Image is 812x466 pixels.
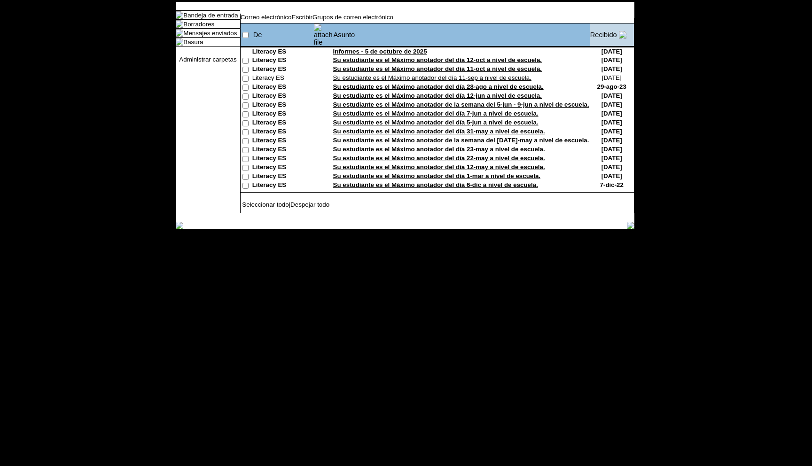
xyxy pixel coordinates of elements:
a: Su estudiante es el Máximo anotador del día 22-may a nivel de escuela. [333,155,545,162]
a: Su estudiante es el Máximo anotador del día 28-ago a nivel de escuela. [333,83,544,90]
td: Literacy ES [252,181,313,190]
a: Su estudiante es el Máximo anotador de la semana del 5-jun - 9-jun a nivel de escuela. [333,101,589,108]
td: Literacy ES [252,48,313,56]
a: Recibido [590,31,617,39]
td: Literacy ES [252,146,313,155]
a: Su estudiante es el Máximo anotador del día 11-oct a nivel de escuela. [333,65,542,72]
nobr: [DATE] [601,101,622,108]
nobr: [DATE] [601,110,622,117]
a: Su estudiante es el Máximo anotador del día 12-may a nivel de escuela. [333,163,545,171]
nobr: 7-dic-22 [600,181,624,188]
td: Literacy ES [252,155,313,163]
img: folder_icon.gif [176,38,183,46]
a: Escribir [292,14,312,21]
nobr: 29-ago-23 [597,83,626,90]
nobr: [DATE] [601,65,622,72]
img: arrow_down.gif [619,31,626,39]
a: Su estudiante es el Máximo anotador del día 31-may a nivel de escuela. [333,128,545,135]
nobr: [DATE] [601,137,622,144]
a: Administrar carpetas [179,56,236,63]
a: De [253,31,262,39]
a: Correo electrónico [241,14,292,21]
nobr: [DATE] [601,56,622,63]
a: Informes - 5 de octubre de 2025 [333,48,427,55]
td: Literacy ES [252,65,313,74]
td: | [241,201,359,208]
td: Literacy ES [252,172,313,181]
nobr: [DATE] [601,48,622,55]
a: Grupos de correo electrónico [312,14,393,21]
td: Literacy ES [252,83,313,92]
a: Despejar todo [290,201,329,208]
nobr: [DATE] [601,155,622,162]
img: attach file [314,23,333,46]
nobr: [DATE] [601,119,622,126]
nobr: [DATE] [601,163,622,171]
td: Literacy ES [252,101,313,110]
td: Literacy ES [252,128,313,137]
nobr: [DATE] [601,92,622,99]
a: Su estudiante es el Máximo anotador del día 6-dic a nivel de escuela. [333,181,538,188]
nobr: [DATE] [601,128,622,135]
td: Literacy ES [252,119,313,128]
td: Literacy ES [252,163,313,172]
img: folder_icon.gif [176,29,183,37]
nobr: [DATE] [602,74,622,81]
a: Su estudiante es el Máximo anotador del día 12-oct a nivel de escuela. [333,56,542,63]
a: Su estudiante es el Máximo anotador de la semana del [DATE]-may a nivel de escuela. [333,137,589,144]
a: Su estudiante es el Máximo anotador del día 7-jun a nivel de escuela. [333,110,539,117]
nobr: [DATE] [601,146,622,153]
img: table_footer_right.gif [627,222,634,229]
td: Literacy ES [252,74,313,83]
a: Mensajes enviados [183,30,237,37]
a: Su estudiante es el Máximo anotador del día 12-jun a nivel de escuela. [333,92,542,99]
td: Literacy ES [252,56,313,65]
a: Borradores [183,21,214,28]
img: folder_icon_pick.gif [176,11,183,19]
a: Basura [183,39,203,46]
img: table_footer_left.gif [176,222,183,229]
a: Su estudiante es el Máximo anotador del día 23-may a nivel de escuela. [333,146,545,153]
a: Seleccionar todo [242,201,289,208]
nobr: [DATE] [601,172,622,179]
a: Su estudiante es el Máximo anotador del día 11-sep a nivel de escuela. [333,74,531,81]
img: folder_icon.gif [176,20,183,28]
a: Su estudiante es el Máximo anotador del día 5-jun a nivel de escuela. [333,119,539,126]
a: Bandeja de entrada [183,12,238,19]
a: Asunto [334,31,355,39]
td: Literacy ES [252,92,313,101]
a: Su estudiante es el Máximo anotador del día 1-mar a nivel de escuela. [333,172,540,179]
td: Literacy ES [252,137,313,146]
td: Literacy ES [252,110,313,119]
